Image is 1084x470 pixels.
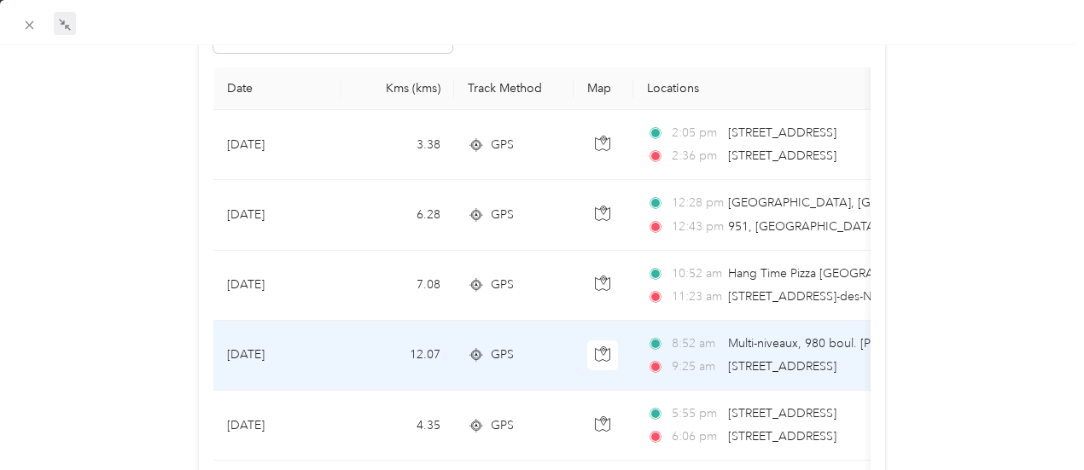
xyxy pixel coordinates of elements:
td: [DATE] [213,391,341,461]
th: Date [213,67,341,110]
span: GPS [491,276,514,294]
td: [DATE] [213,110,341,180]
span: [STREET_ADDRESS] [728,429,836,444]
td: 6.28 [341,180,454,250]
span: GPS [491,416,514,435]
span: 12:28 pm [672,194,720,212]
td: [DATE] [213,321,341,391]
td: 4.35 [341,391,454,461]
span: 2:05 pm [672,124,720,142]
span: GPS [491,206,514,224]
span: 9:25 am [672,357,720,376]
span: GPS [491,345,514,364]
span: [STREET_ADDRESS] [728,125,836,140]
td: [DATE] [213,251,341,321]
th: Track Method [454,67,574,110]
span: 2:36 pm [672,147,720,165]
span: 8:52 am [672,334,720,353]
span: GPS [491,136,514,154]
span: 10:52 am [672,264,720,283]
span: 5:55 pm [672,404,720,423]
td: [DATE] [213,180,341,250]
td: 7.08 [341,251,454,321]
span: 11:23 am [672,287,720,306]
span: 6:06 pm [672,427,720,446]
iframe: Everlance-gr Chat Button Frame [988,374,1084,470]
span: 12:43 pm [672,218,720,236]
span: [STREET_ADDRESS] [728,359,836,374]
span: [STREET_ADDRESS] [728,148,836,163]
span: [STREET_ADDRESS] [728,406,836,421]
th: Map [574,67,633,110]
th: Kms (kms) [341,67,454,110]
td: 12.07 [341,321,454,391]
th: Locations [633,67,1026,110]
td: 3.38 [341,110,454,180]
